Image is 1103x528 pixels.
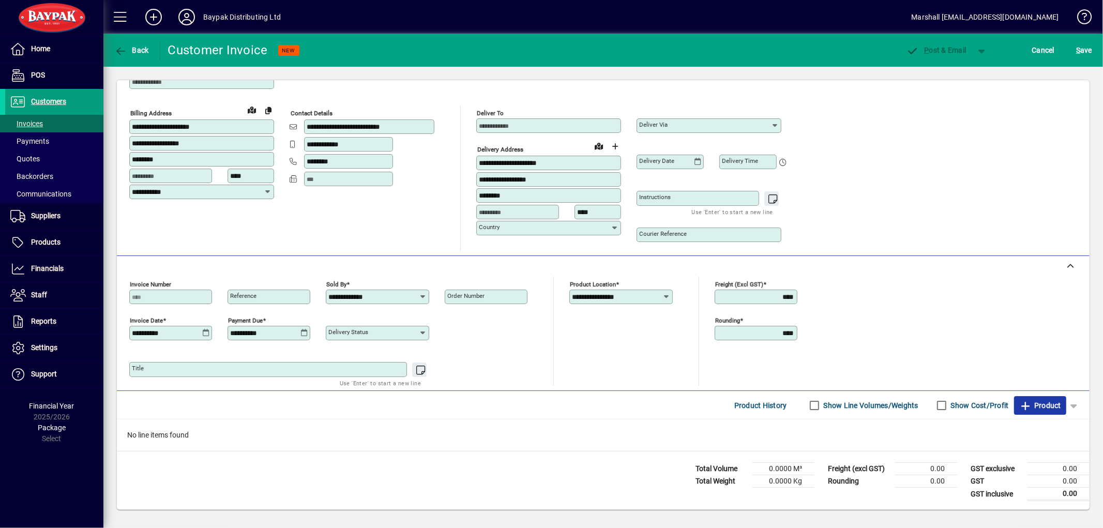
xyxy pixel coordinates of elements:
[260,102,277,118] button: Copy to Delivery address
[965,463,1028,475] td: GST exclusive
[639,193,671,201] mat-label: Instructions
[5,203,103,229] a: Suppliers
[31,264,64,273] span: Financials
[692,206,773,218] mat-hint: Use 'Enter' to start a new line
[29,402,74,410] span: Financial Year
[639,121,668,128] mat-label: Deliver via
[10,172,53,180] span: Backorders
[5,185,103,203] a: Communications
[282,47,295,54] span: NEW
[1030,41,1057,59] button: Cancel
[10,119,43,128] span: Invoices
[31,71,45,79] span: POS
[722,157,758,164] mat-label: Delivery time
[31,212,61,220] span: Suppliers
[752,475,814,488] td: 0.0000 Kg
[132,365,144,372] mat-label: Title
[1076,46,1080,54] span: S
[823,463,895,475] td: Freight (excl GST)
[10,137,49,145] span: Payments
[31,370,57,378] span: Support
[5,230,103,255] a: Products
[10,155,40,163] span: Quotes
[5,150,103,168] a: Quotes
[5,361,103,387] a: Support
[31,291,47,299] span: Staff
[31,238,61,246] span: Products
[112,41,152,59] button: Back
[203,9,281,25] div: Baypak Distributing Ltd
[117,419,1090,451] div: No line items found
[639,230,687,237] mat-label: Courier Reference
[230,292,256,299] mat-label: Reference
[328,328,368,336] mat-label: Delivery status
[1019,397,1061,414] span: Product
[5,282,103,308] a: Staff
[244,101,260,118] a: View on map
[5,63,103,88] a: POS
[114,46,149,54] span: Back
[639,157,674,164] mat-label: Delivery date
[912,9,1059,25] div: Marshall [EMAIL_ADDRESS][DOMAIN_NAME]
[5,132,103,150] a: Payments
[949,400,1009,411] label: Show Cost/Profit
[228,317,263,324] mat-label: Payment due
[1028,488,1090,501] td: 0.00
[822,400,918,411] label: Show Line Volumes/Weights
[823,475,895,488] td: Rounding
[477,110,504,117] mat-label: Deliver To
[31,343,57,352] span: Settings
[591,138,607,154] a: View on map
[1028,463,1090,475] td: 0.00
[137,8,170,26] button: Add
[715,317,740,324] mat-label: Rounding
[1076,42,1092,58] span: ave
[1014,396,1066,415] button: Product
[5,115,103,132] a: Invoices
[5,256,103,282] a: Financials
[31,317,56,325] span: Reports
[5,36,103,62] a: Home
[965,475,1028,488] td: GST
[906,46,966,54] span: ost & Email
[170,8,203,26] button: Profile
[5,335,103,361] a: Settings
[38,424,66,432] span: Package
[607,138,624,155] button: Choose address
[690,475,752,488] td: Total Weight
[570,281,616,288] mat-label: Product location
[479,223,500,231] mat-label: Country
[895,475,957,488] td: 0.00
[730,396,791,415] button: Product History
[130,281,171,288] mat-label: Invoice number
[10,190,71,198] span: Communications
[130,317,163,324] mat-label: Invoice date
[925,46,929,54] span: P
[752,463,814,475] td: 0.0000 M³
[5,309,103,335] a: Reports
[1069,2,1090,36] a: Knowledge Base
[5,168,103,185] a: Backorders
[1028,475,1090,488] td: 0.00
[734,397,787,414] span: Product History
[690,463,752,475] td: Total Volume
[965,488,1028,501] td: GST inclusive
[715,281,763,288] mat-label: Freight (excl GST)
[447,292,485,299] mat-label: Order number
[326,281,346,288] mat-label: Sold by
[1032,42,1055,58] span: Cancel
[31,44,50,53] span: Home
[103,41,160,59] app-page-header-button: Back
[31,97,66,105] span: Customers
[340,377,421,389] mat-hint: Use 'Enter' to start a new line
[901,41,972,59] button: Post & Email
[168,42,268,58] div: Customer Invoice
[1074,41,1095,59] button: Save
[895,463,957,475] td: 0.00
